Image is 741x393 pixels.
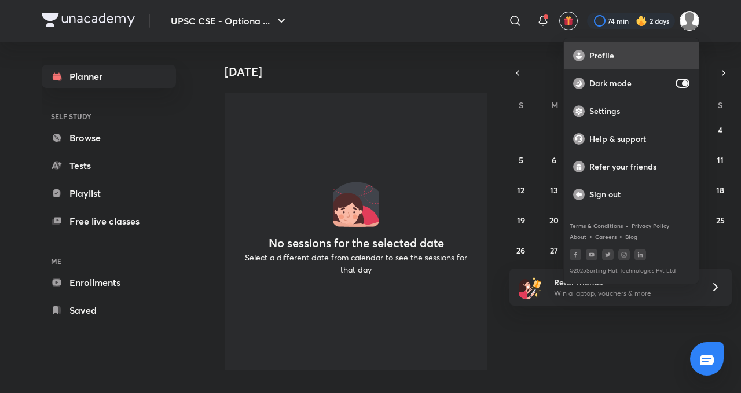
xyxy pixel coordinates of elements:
[625,233,637,240] a: Blog
[589,78,671,89] p: Dark mode
[625,221,629,231] div: •
[589,50,689,61] p: Profile
[570,233,586,240] a: About
[619,231,623,241] div: •
[589,134,689,144] p: Help & support
[589,161,689,172] p: Refer your friends
[564,42,699,69] a: Profile
[589,231,593,241] div: •
[564,153,699,181] a: Refer your friends
[564,125,699,153] a: Help & support
[632,222,669,229] a: Privacy Policy
[589,106,689,116] p: Settings
[564,97,699,125] a: Settings
[589,189,689,200] p: Sign out
[570,222,623,229] a: Terms & Conditions
[595,233,617,240] a: Careers
[570,267,693,274] p: © 2025 Sorting Hat Technologies Pvt Ltd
